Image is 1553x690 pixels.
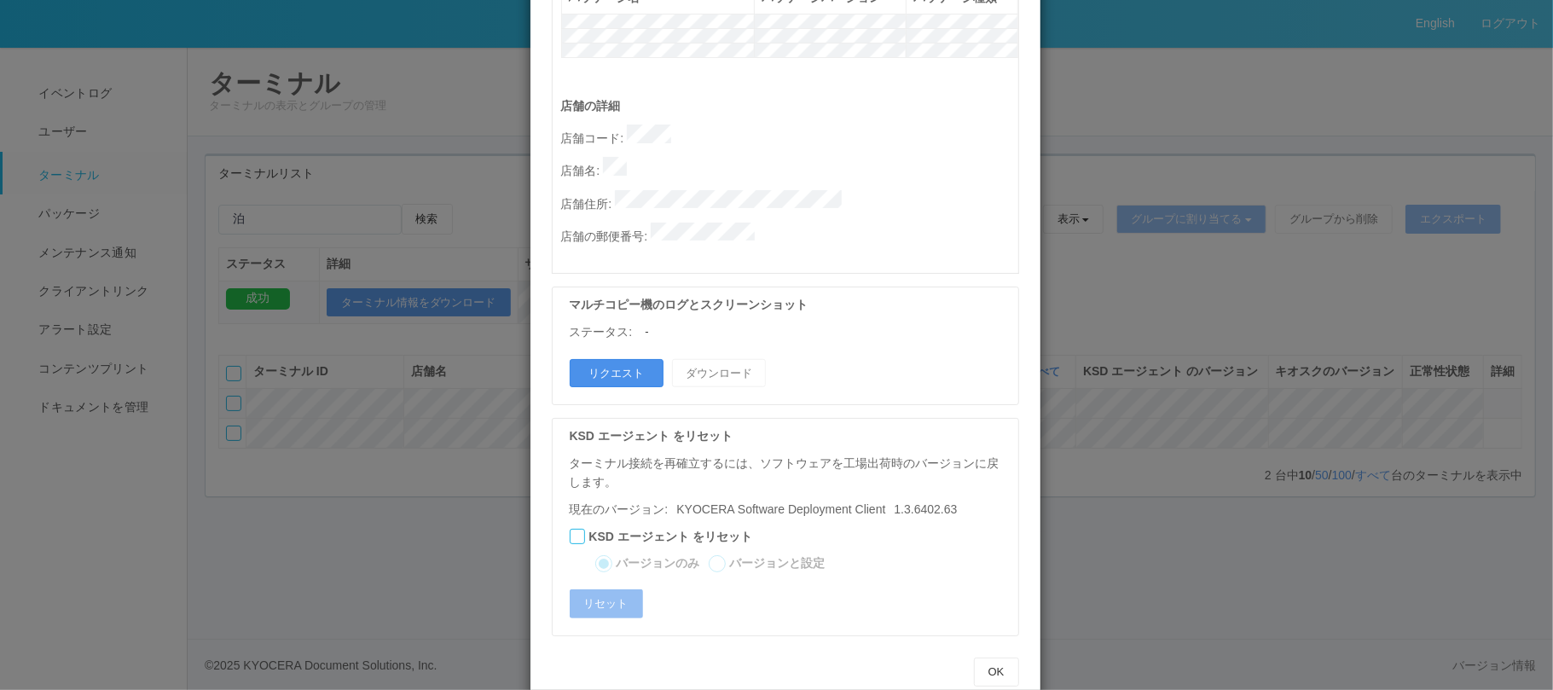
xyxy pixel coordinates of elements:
[570,427,1010,445] p: KSD エージェント をリセット
[570,501,1010,519] p: 現在のバージョン:
[617,554,700,572] label: バージョンのみ
[561,190,1018,214] p: 店舗住所 :
[974,658,1019,687] button: OK
[730,554,826,572] label: バージョンと設定
[676,502,885,516] span: KYOCERA Software Deployment Client
[561,157,1018,181] p: 店舗名 :
[668,502,957,516] span: 1.3.6402.63
[570,589,643,618] button: リセット
[589,528,752,546] label: KSD エージェント をリセット
[561,223,1018,246] p: 店舗の郵便番号 :
[570,359,664,388] button: リクエスト
[672,359,766,388] button: ダウンロード
[570,296,1010,314] p: マルチコピー機のログとスクリーンショット
[570,455,1010,491] p: ターミナル接続を再確立するには、ソフトウェアを工場出荷時のバージョンに戻します。
[561,97,1018,115] p: 店舗の詳細
[570,323,633,341] p: ステータス:
[561,125,1018,148] p: 店舗コード :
